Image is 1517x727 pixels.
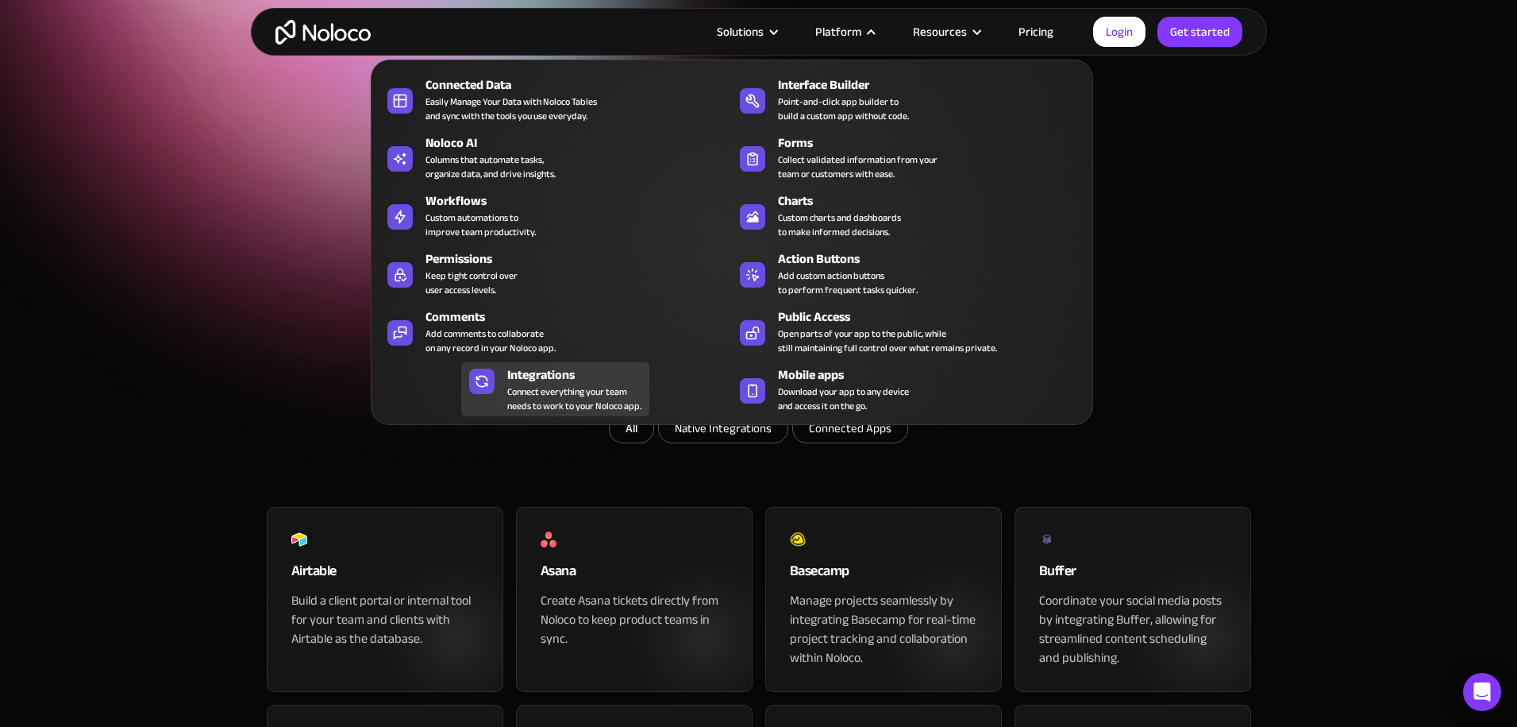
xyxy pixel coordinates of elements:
a: Public AccessOpen parts of your app to the public, whilestill maintaining full control over what ... [732,304,1084,358]
div: Custom charts and dashboards to make informed decisions. [778,211,901,239]
div: Noloco AI [425,133,739,153]
div: Workflows [425,191,739,211]
div: Add custom action buttons to perform frequent tasks quicker. [778,269,918,297]
nav: Platform [371,37,1093,425]
div: Add comments to collaborate on any record in your Noloco app. [425,327,556,355]
a: All [609,413,654,443]
a: home [275,20,371,44]
a: AsanaCreate Asana tickets directly from Noloco to keep product teams in sync. [516,507,753,692]
a: BasecampManage projects seamlessly by integrating Basecamp for real-time project tracking and col... [765,507,1002,692]
div: Create Asana tickets directly from Noloco to keep product teams in sync. [541,591,728,648]
div: Interface Builder [778,75,1092,95]
div: Custom automations to improve team productivity. [425,211,536,239]
a: WorkflowsCustom automations toimprove team productivity. [379,188,732,242]
div: Open parts of your app to the public, while still maintaining full control over what remains priv... [778,327,997,355]
div: Mobile apps [778,365,1092,385]
div: Platform [795,21,893,42]
div: Permissions [425,249,739,269]
a: CommentsAdd comments to collaborateon any record in your Noloco app. [379,304,732,358]
div: Manage projects seamlessly by integrating Basecamp for real-time project tracking and collaborati... [790,591,977,667]
div: Buffer [1039,559,1226,591]
div: Asana [541,559,728,591]
a: Interface BuilderPoint-and-click app builder tobuild a custom app without code. [732,72,1084,126]
a: FormsCollect validated information from yourteam or customers with ease. [732,130,1084,184]
div: Action Buttons [778,249,1092,269]
div: Point-and-click app builder to build a custom app without code. [778,95,909,123]
div: Charts [778,191,1092,211]
div: Connected Data [425,75,739,95]
div: Solutions [717,21,764,42]
div: Open Intercom Messenger [1463,673,1501,711]
div: Platform [815,21,861,42]
div: Comments [425,307,739,327]
span: Download your app to any device and access it on the go. [778,385,909,413]
a: Get started [1157,17,1242,47]
a: Action ButtonsAdd custom action buttonsto perform frequent tasks quicker. [732,246,1084,300]
a: Noloco AIColumns that automate tasks,organize data, and drive insights. [379,130,732,184]
div: Easily Manage Your Data with Noloco Tables and sync with the tools you use everyday. [425,95,597,123]
div: Columns that automate tasks, organize data, and drive insights. [425,153,556,181]
div: Resources [893,21,999,42]
form: Email Form [441,413,1076,447]
div: Airtable [291,559,479,591]
a: PermissionsKeep tight control overuser access levels. [379,246,732,300]
a: Login [1093,17,1145,47]
a: Connected DataEasily Manage Your Data with Noloco Tablesand sync with the tools you use everyday. [379,72,732,126]
a: BufferCoordinate your social media posts by integrating Buffer, allowing for streamlined content ... [1015,507,1251,692]
div: Keep tight control over user access levels. [425,269,518,297]
div: Collect validated information from your team or customers with ease. [778,153,938,181]
div: Basecamp [790,559,977,591]
div: Connect everything your team needs to work to your Noloco app. [507,385,641,413]
a: Mobile appsDownload your app to any deviceand access it on the go. [732,362,1084,416]
a: IntegrationsConnect everything your teamneeds to work to your Noloco app. [461,362,649,416]
div: Forms [778,133,1092,153]
div: Build a client portal or internal tool for your team and clients with Airtable as the database. [291,591,479,648]
a: ChartsCustom charts and dashboardsto make informed decisions. [732,188,1084,242]
a: Pricing [999,21,1073,42]
h1: App & Tools Integrations [267,154,1251,167]
div: Solutions [697,21,795,42]
div: Coordinate your social media posts by integrating Buffer, allowing for streamlined content schedu... [1039,591,1226,667]
a: AirtableBuild a client portal or internal tool for your team and clients with Airtable as the dat... [267,507,503,692]
div: Public Access [778,307,1092,327]
div: Resources [913,21,967,42]
div: Integrations [507,365,656,385]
